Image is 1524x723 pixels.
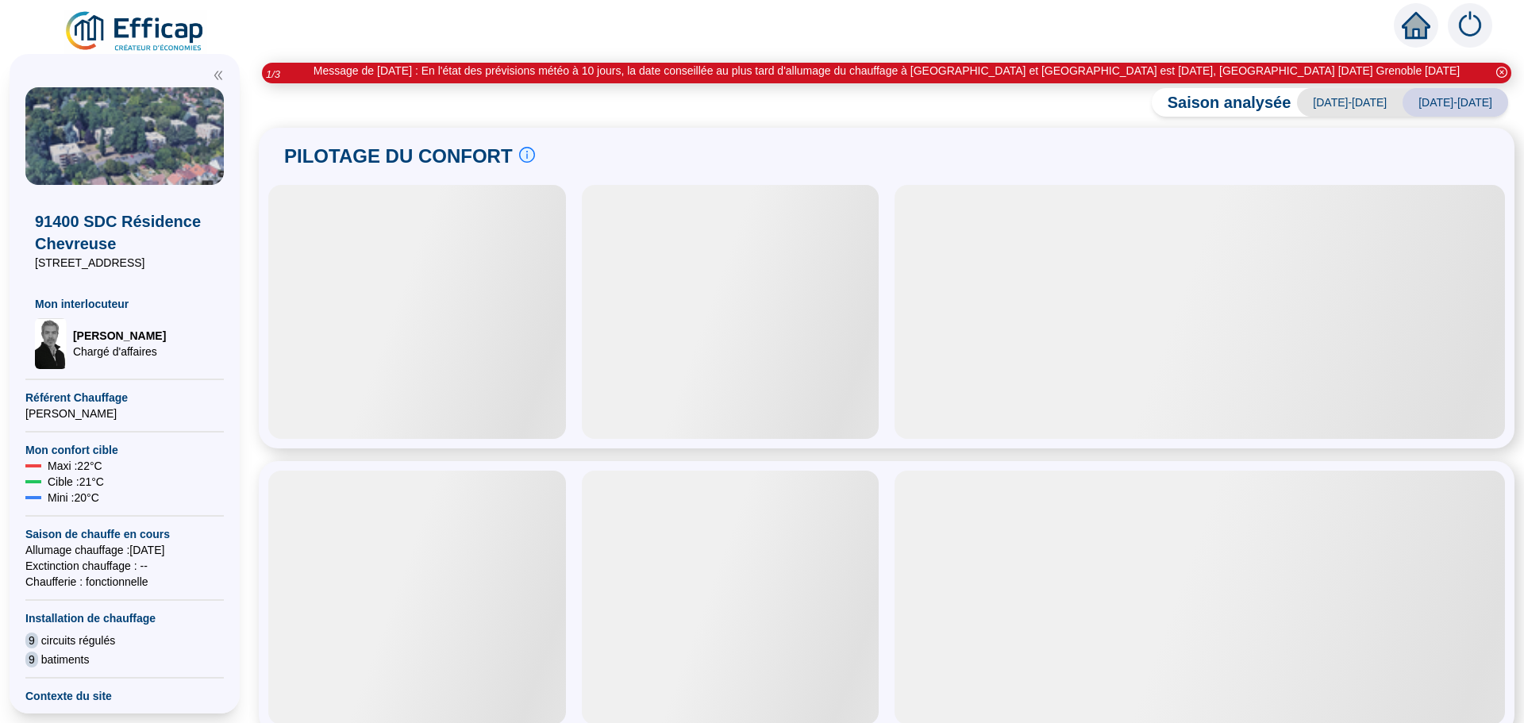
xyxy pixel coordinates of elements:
[48,474,104,490] span: Cible : 21 °C
[73,328,166,344] span: [PERSON_NAME]
[35,296,214,312] span: Mon interlocuteur
[266,68,280,80] i: 1 / 3
[48,458,102,474] span: Maxi : 22 °C
[25,688,224,704] span: Contexte du site
[1297,88,1403,117] span: [DATE]-[DATE]
[25,406,224,421] span: [PERSON_NAME]
[25,442,224,458] span: Mon confort cible
[63,10,207,54] img: efficap energie logo
[1403,88,1508,117] span: [DATE]-[DATE]
[1152,91,1291,113] span: Saison analysée
[1496,67,1507,78] span: close-circle
[41,652,90,667] span: batiments
[519,147,535,163] span: info-circle
[35,318,67,369] img: Chargé d'affaires
[41,633,115,648] span: circuits régulés
[73,344,166,360] span: Chargé d'affaires
[25,574,224,590] span: Chaufferie : fonctionnelle
[48,490,99,506] span: Mini : 20 °C
[284,144,513,169] span: PILOTAGE DU CONFORT
[314,63,1460,79] div: Message de [DATE] : En l'état des prévisions météo à 10 jours, la date conseillée au plus tard d'...
[1448,3,1492,48] img: alerts
[25,526,224,542] span: Saison de chauffe en cours
[25,542,224,558] span: Allumage chauffage : [DATE]
[25,633,38,648] span: 9
[35,210,214,255] span: 91400 SDC Résidence Chevreuse
[213,70,224,81] span: double-left
[35,255,214,271] span: [STREET_ADDRESS]
[25,652,38,667] span: 9
[25,610,224,626] span: Installation de chauffage
[25,390,224,406] span: Référent Chauffage
[1402,11,1430,40] span: home
[25,558,224,574] span: Exctinction chauffage : --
